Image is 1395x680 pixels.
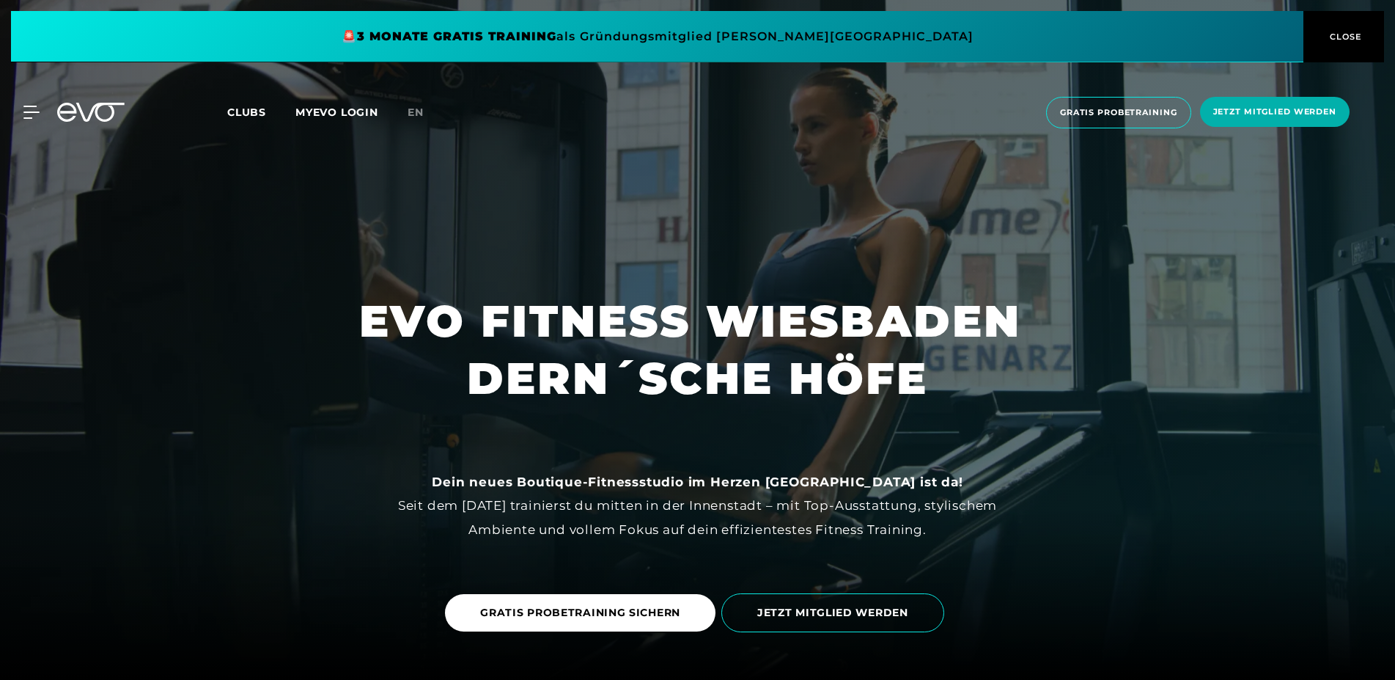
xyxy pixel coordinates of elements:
[1326,30,1362,43] span: CLOSE
[408,106,424,119] span: en
[227,105,295,119] a: Clubs
[445,594,715,632] a: GRATIS PROBETRAINING SICHERN
[1213,106,1336,118] span: Jetzt Mitglied werden
[721,582,950,643] a: JETZT MITGLIED WERDEN
[1196,97,1354,128] a: Jetzt Mitglied werden
[295,106,378,119] a: MYEVO LOGIN
[1042,97,1196,128] a: Gratis Probetraining
[1060,106,1177,119] span: Gratis Probetraining
[1303,11,1384,62] button: CLOSE
[359,293,1037,407] h1: EVO FITNESS WIESBADEN DERN´SCHE HÖFE
[368,470,1028,541] div: Seit dem [DATE] trainierst du mitten in der Innenstadt – mit Top-Ausstattung, stylischem Ambiente...
[757,605,908,621] span: JETZT MITGLIED WERDEN
[480,605,680,621] span: GRATIS PROBETRAINING SICHERN
[408,104,441,121] a: en
[227,106,266,119] span: Clubs
[432,475,962,489] strong: Dein neues Boutique-Fitnessstudio im Herzen [GEOGRAPHIC_DATA] ist da!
